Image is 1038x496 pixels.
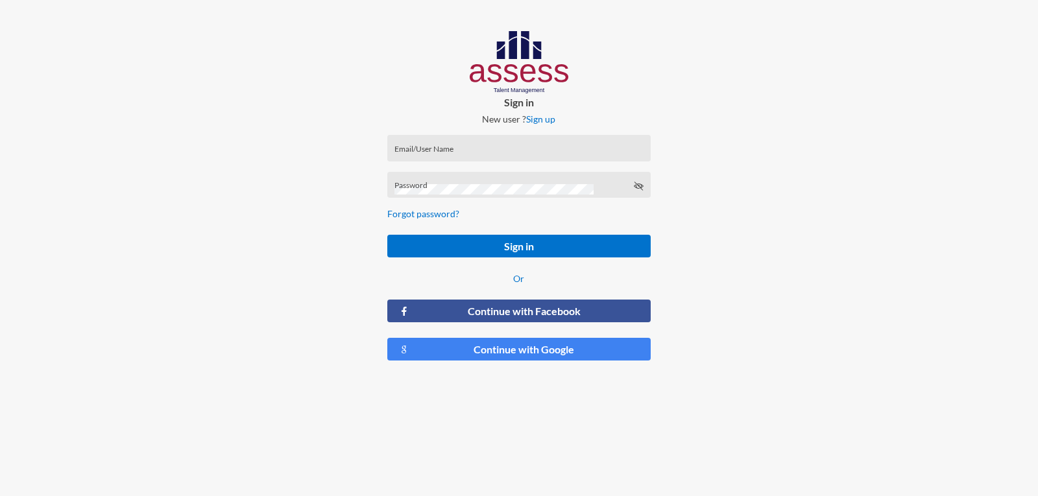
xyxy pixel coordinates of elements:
[387,273,650,284] p: Or
[387,338,650,360] button: Continue with Google
[387,300,650,322] button: Continue with Facebook
[526,113,555,124] a: Sign up
[470,31,569,93] img: AssessLogoo.svg
[377,96,660,108] p: Sign in
[377,113,660,124] p: New user ?
[387,208,459,219] a: Forgot password?
[387,235,650,257] button: Sign in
